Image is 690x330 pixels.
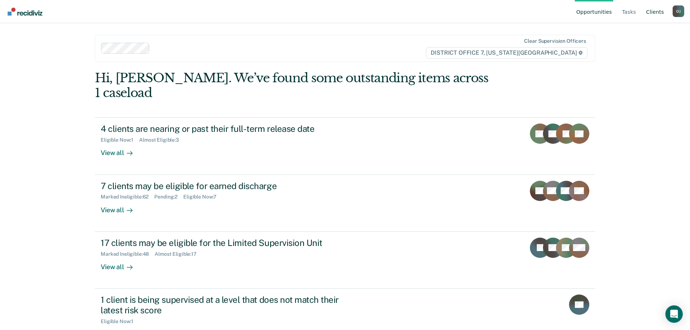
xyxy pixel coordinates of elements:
[101,181,355,191] div: 7 clients may be eligible for earned discharge
[101,257,141,271] div: View all
[139,137,185,143] div: Almost Eligible : 3
[101,143,141,157] div: View all
[8,8,42,16] img: Recidiviz
[101,238,355,248] div: 17 clients may be eligible for the Limited Supervision Unit
[524,38,586,44] div: Clear supervision officers
[673,5,684,17] button: Profile dropdown button
[673,5,684,17] div: O J
[101,137,139,143] div: Eligible Now : 1
[95,117,595,175] a: 4 clients are nearing or past their full-term release dateEligible Now:1Almost Eligible:3View all
[95,71,495,100] div: Hi, [PERSON_NAME]. We’ve found some outstanding items across 1 caseload
[183,194,222,200] div: Eligible Now : 7
[101,295,355,316] div: 1 client is being supervised at a level that does not match their latest risk score
[154,194,183,200] div: Pending : 2
[155,251,202,257] div: Almost Eligible : 17
[665,305,683,323] div: Open Intercom Messenger
[95,175,595,232] a: 7 clients may be eligible for earned dischargeMarked Ineligible:62Pending:2Eligible Now:7View all
[101,318,139,325] div: Eligible Now : 1
[101,194,154,200] div: Marked Ineligible : 62
[95,232,595,289] a: 17 clients may be eligible for the Limited Supervision UnitMarked Ineligible:48Almost Eligible:17...
[101,200,141,214] div: View all
[426,47,587,59] span: DISTRICT OFFICE 7, [US_STATE][GEOGRAPHIC_DATA]
[101,251,155,257] div: Marked Ineligible : 48
[101,124,355,134] div: 4 clients are nearing or past their full-term release date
